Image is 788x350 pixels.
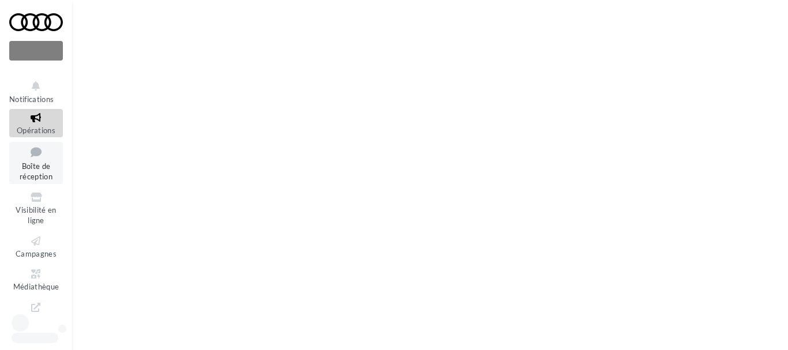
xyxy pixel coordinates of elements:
span: Visibilité en ligne [16,205,56,225]
div: Nouvelle campagne [9,41,63,61]
a: Médiathèque [9,265,63,293]
a: Visibilité en ligne [9,189,63,228]
span: Campagnes [16,249,57,258]
span: Boîte de réception [20,161,52,182]
a: Boîte de réception [9,142,63,184]
a: PLV et print personnalisable [9,299,63,349]
a: Campagnes [9,232,63,261]
a: Opérations [9,109,63,137]
span: Notifications [9,95,54,104]
span: Médiathèque [13,282,59,291]
span: Opérations [17,126,55,135]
